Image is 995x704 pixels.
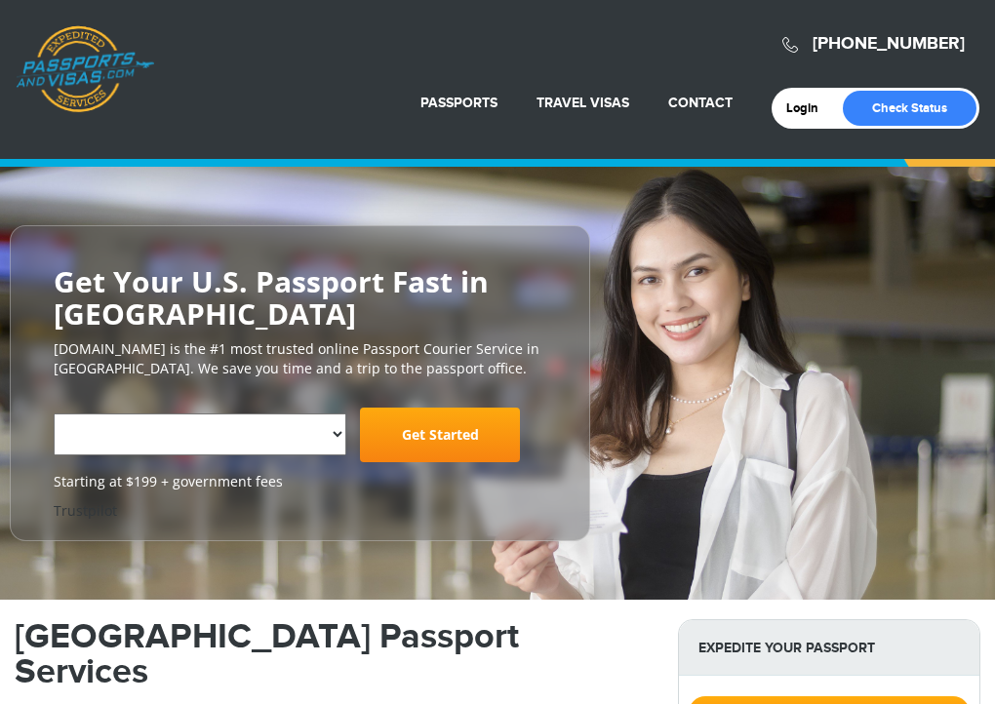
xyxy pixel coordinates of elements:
[54,265,546,330] h2: Get Your U.S. Passport Fast in [GEOGRAPHIC_DATA]
[786,100,832,116] a: Login
[15,619,649,689] h1: [GEOGRAPHIC_DATA] Passport Services
[843,91,976,126] a: Check Status
[679,620,979,676] strong: Expedite Your Passport
[54,472,546,491] span: Starting at $199 + government fees
[668,95,733,111] a: Contact
[54,501,117,520] a: Trustpilot
[537,95,629,111] a: Travel Visas
[54,339,546,378] p: [DOMAIN_NAME] is the #1 most trusted online Passport Courier Service in [GEOGRAPHIC_DATA]. We sav...
[360,408,520,462] a: Get Started
[813,33,965,55] a: [PHONE_NUMBER]
[420,95,497,111] a: Passports
[16,25,154,113] a: Passports & [DOMAIN_NAME]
